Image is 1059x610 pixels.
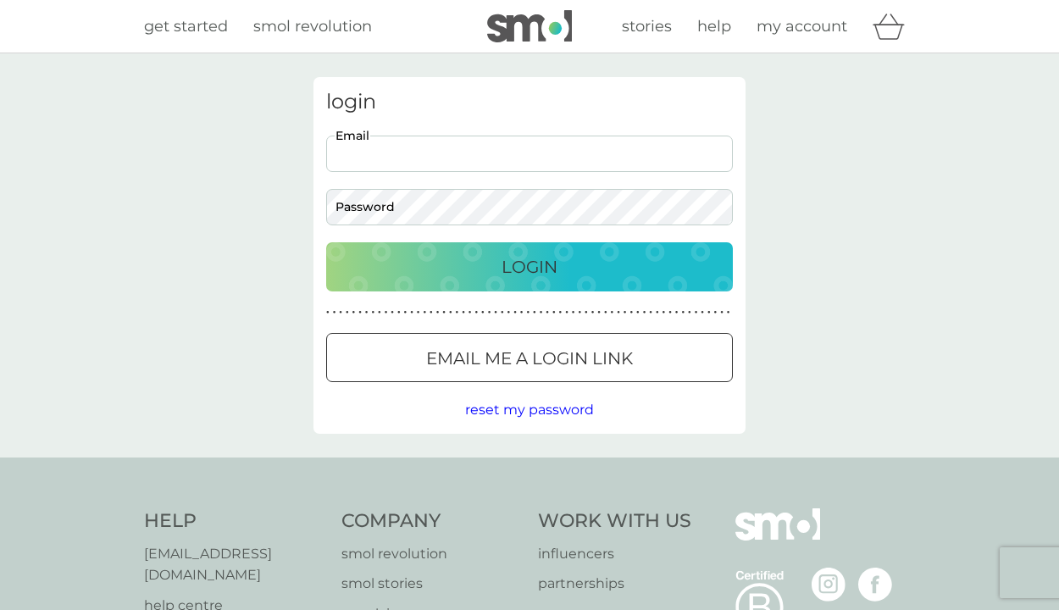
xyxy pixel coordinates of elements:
[339,308,342,317] p: ●
[538,543,691,565] a: influencers
[622,17,672,36] span: stories
[546,308,549,317] p: ●
[604,308,607,317] p: ●
[720,308,724,317] p: ●
[481,308,485,317] p: ●
[346,308,349,317] p: ●
[701,308,704,317] p: ●
[397,308,401,317] p: ●
[341,573,522,595] a: smol stories
[629,308,633,317] p: ●
[675,308,679,317] p: ●
[707,308,711,317] p: ●
[449,308,452,317] p: ●
[578,308,581,317] p: ●
[253,14,372,39] a: smol revolution
[565,308,568,317] p: ●
[144,14,228,39] a: get started
[812,568,846,602] img: visit the smol Instagram page
[465,399,594,421] button: reset my password
[144,508,324,535] h4: Help
[552,308,556,317] p: ●
[487,10,572,42] img: smol
[462,308,465,317] p: ●
[410,308,413,317] p: ●
[520,308,524,317] p: ●
[559,308,563,317] p: ●
[585,308,588,317] p: ●
[378,308,381,317] p: ●
[597,308,601,317] p: ●
[656,308,659,317] p: ●
[591,308,595,317] p: ●
[253,17,372,36] span: smol revolution
[417,308,420,317] p: ●
[436,308,440,317] p: ●
[538,508,691,535] h4: Work With Us
[423,308,426,317] p: ●
[858,568,892,602] img: visit the smol Facebook page
[649,308,652,317] p: ●
[365,308,369,317] p: ●
[501,308,504,317] p: ●
[385,308,388,317] p: ●
[533,308,536,317] p: ●
[636,308,640,317] p: ●
[714,308,718,317] p: ●
[358,308,362,317] p: ●
[502,253,557,280] p: Login
[326,308,330,317] p: ●
[622,14,672,39] a: stories
[352,308,356,317] p: ●
[465,402,594,418] span: reset my password
[144,17,228,36] span: get started
[617,308,620,317] p: ●
[341,543,522,565] a: smol revolution
[404,308,408,317] p: ●
[681,308,685,317] p: ●
[526,308,529,317] p: ●
[456,308,459,317] p: ●
[688,308,691,317] p: ●
[643,308,646,317] p: ●
[326,90,733,114] h3: login
[727,308,730,317] p: ●
[144,543,324,586] a: [EMAIL_ADDRESS][DOMAIN_NAME]
[442,308,446,317] p: ●
[757,17,847,36] span: my account
[371,308,374,317] p: ●
[540,308,543,317] p: ●
[873,9,915,43] div: basket
[538,573,691,595] a: partnerships
[624,308,627,317] p: ●
[695,308,698,317] p: ●
[474,308,478,317] p: ●
[735,508,820,566] img: smol
[507,308,511,317] p: ●
[611,308,614,317] p: ●
[697,14,731,39] a: help
[757,14,847,39] a: my account
[469,308,472,317] p: ●
[668,308,672,317] p: ●
[430,308,433,317] p: ●
[663,308,666,317] p: ●
[326,333,733,382] button: Email me a login link
[341,508,522,535] h4: Company
[513,308,517,317] p: ●
[494,308,497,317] p: ●
[572,308,575,317] p: ●
[426,345,633,372] p: Email me a login link
[391,308,394,317] p: ●
[326,242,733,291] button: Login
[333,308,336,317] p: ●
[488,308,491,317] p: ●
[697,17,731,36] span: help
